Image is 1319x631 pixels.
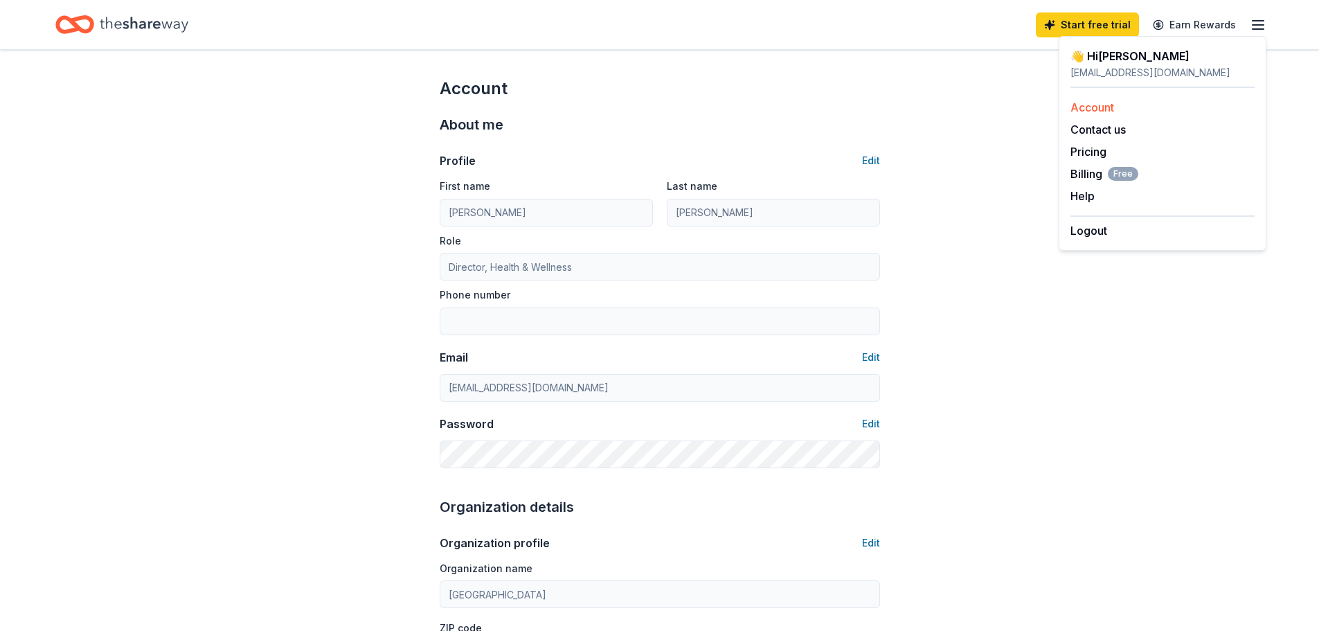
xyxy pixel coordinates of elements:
button: Contact us [1070,121,1126,138]
div: Organization details [440,496,880,518]
a: Home [55,8,188,41]
button: Edit [862,349,880,366]
label: Role [440,234,461,248]
div: 👋 Hi [PERSON_NAME] [1070,48,1255,64]
button: BillingFree [1070,166,1138,182]
label: Last name [667,179,717,193]
button: Help [1070,188,1095,204]
button: Edit [862,416,880,432]
div: [EMAIL_ADDRESS][DOMAIN_NAME] [1070,64,1255,81]
button: Edit [862,535,880,551]
button: Logout [1070,222,1107,239]
div: Account [440,78,880,100]
label: Organization name [440,562,532,576]
div: Email [440,349,468,366]
a: Account [1070,100,1114,114]
span: Free [1108,167,1138,181]
div: Password [440,416,494,432]
label: First name [440,179,490,193]
a: Earn Rewards [1145,12,1244,37]
div: Organization profile [440,535,550,551]
a: Start free trial [1036,12,1139,37]
button: Edit [862,152,880,169]
span: Billing [1070,166,1138,182]
a: Pricing [1070,145,1106,159]
div: About me [440,114,880,136]
label: Phone number [440,288,510,302]
div: Profile [440,152,476,169]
